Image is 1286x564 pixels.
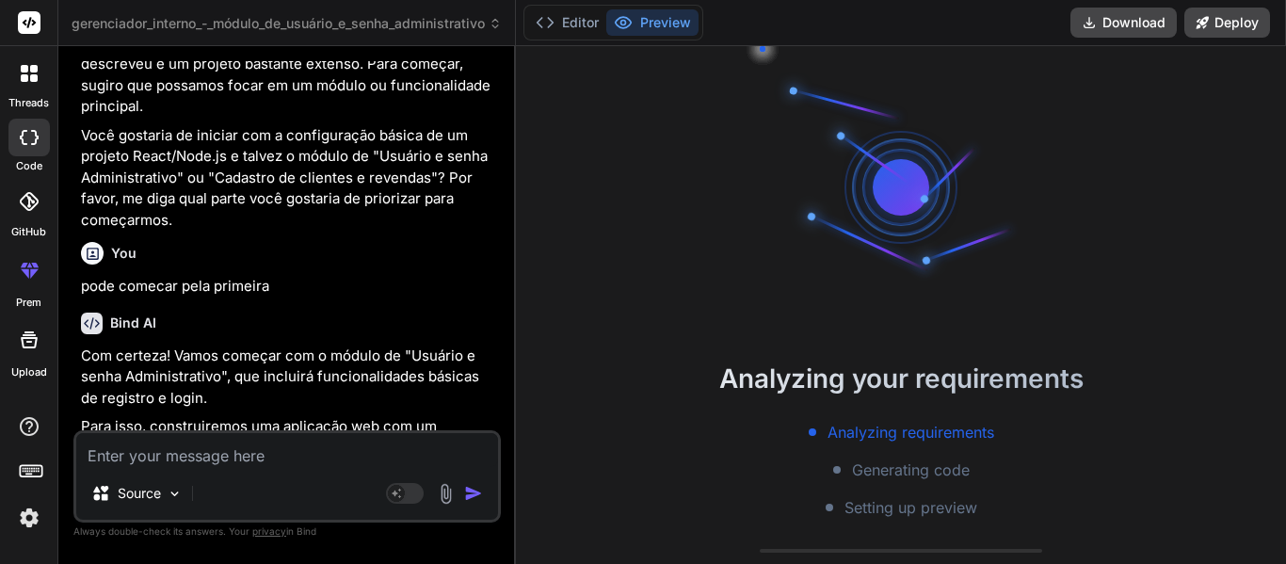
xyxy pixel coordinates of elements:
[73,523,501,540] p: Always double-check its answers. Your in Bind
[1070,8,1177,38] button: Download
[72,14,502,33] span: gerenciador_interno_-_módulo_de_usuário_e_senha_administrativo
[1184,8,1270,38] button: Deploy
[435,483,457,505] img: attachment
[464,484,483,503] img: icon
[844,496,977,519] span: Setting up preview
[516,359,1286,398] h2: Analyzing your requirements
[8,95,49,111] label: threads
[167,486,183,502] img: Pick Models
[13,502,45,534] img: settings
[118,484,161,503] p: Source
[528,9,606,36] button: Editor
[81,346,497,410] p: Com certeza! Vamos começar com o módulo de "Usuário e senha Administrativo", que incluirá funcion...
[11,364,47,380] label: Upload
[252,525,286,537] span: privacy
[606,9,699,36] button: Preview
[81,276,497,298] p: pode comecar pela primeira
[852,459,970,481] span: Generating code
[16,158,42,174] label: code
[16,295,41,311] label: prem
[110,314,156,332] h6: Bind AI
[81,416,497,480] p: Para isso, construiremos uma aplicação web com um frontend em React (usando Vite) e um backend em...
[81,125,497,232] p: Você gostaria de iniciar com a configuração básica de um projeto React/Node.js e talvez o módulo ...
[81,33,497,118] p: Construir um sistema com todas as funcionalidades que você descreveu é um projeto bastante extens...
[11,224,46,240] label: GitHub
[828,421,994,443] span: Analyzing requirements
[111,244,137,263] h6: You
